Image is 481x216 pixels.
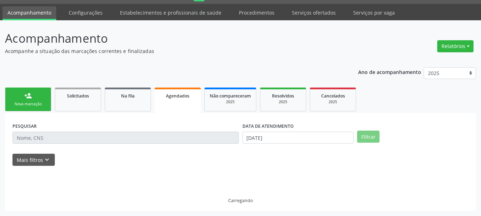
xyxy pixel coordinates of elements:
button: Relatórios [437,40,474,52]
button: Mais filtroskeyboard_arrow_down [12,154,55,166]
a: Procedimentos [234,6,279,19]
div: 2025 [315,99,351,105]
span: Não compareceram [210,93,251,99]
div: Carregando [228,197,253,204]
span: Solicitados [67,93,89,99]
input: Nome, CNS [12,132,239,144]
a: Estabelecimentos e profissionais de saúde [115,6,226,19]
p: Acompanhe a situação das marcações correntes e finalizadas [5,47,335,55]
a: Serviços por vaga [348,6,400,19]
label: DATA DE ATENDIMENTO [242,121,294,132]
button: Filtrar [357,131,380,143]
p: Ano de acompanhamento [358,67,421,76]
input: Selecione um intervalo [242,132,354,144]
span: Cancelados [321,93,345,99]
span: Agendados [166,93,189,99]
div: 2025 [210,99,251,105]
div: 2025 [265,99,301,105]
p: Acompanhamento [5,30,335,47]
a: Acompanhamento [2,6,56,20]
span: Na fila [121,93,135,99]
a: Configurações [64,6,108,19]
span: Resolvidos [272,93,294,99]
div: person_add [24,92,32,100]
div: Nova marcação [10,101,46,107]
i: keyboard_arrow_down [43,156,51,164]
a: Serviços ofertados [287,6,341,19]
label: PESQUISAR [12,121,37,132]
